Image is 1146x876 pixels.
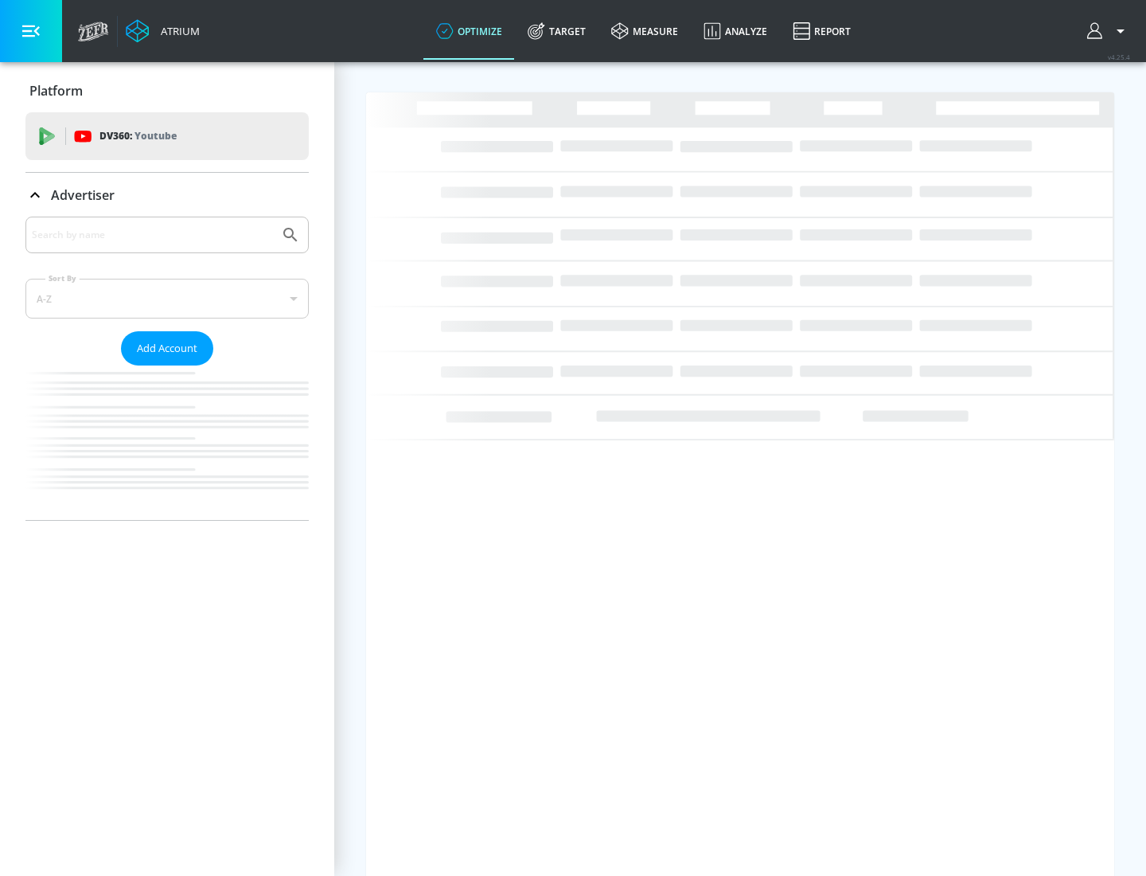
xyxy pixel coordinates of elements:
a: Target [515,2,598,60]
span: Add Account [137,339,197,358]
div: Advertiser [25,173,309,217]
div: A-Z [25,279,309,319]
button: Add Account [121,331,213,366]
div: DV360: Youtube [25,112,309,160]
div: Advertiser [25,217,309,520]
p: Platform [29,82,83,100]
div: Atrium [154,24,200,38]
label: Sort By [45,273,80,284]
a: measure [598,2,691,60]
p: DV360: [99,127,177,145]
span: v 4.25.4 [1108,53,1130,61]
nav: list of Advertiser [25,366,309,520]
input: Search by name [32,225,273,245]
div: Platform [25,68,309,113]
a: optimize [423,2,515,60]
p: Advertiser [51,186,115,204]
a: Analyze [691,2,780,60]
p: Youtube [134,127,177,144]
a: Report [780,2,863,60]
a: Atrium [126,19,200,43]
